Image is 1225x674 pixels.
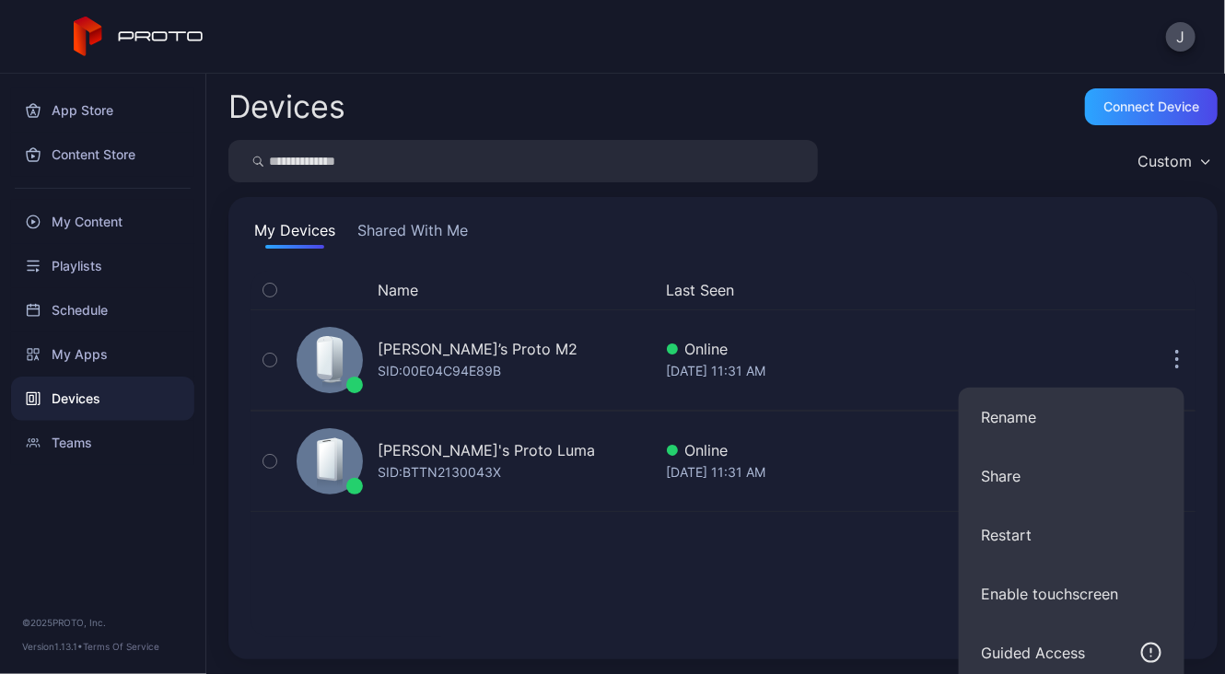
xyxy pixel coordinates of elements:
[971,279,1137,301] div: Update Device
[1166,22,1196,52] button: J
[378,461,501,483] div: SID: BTTN2130043X
[378,439,595,461] div: [PERSON_NAME]'s Proto Luma
[251,219,339,249] button: My Devices
[11,332,194,377] a: My Apps
[1085,88,1218,125] button: Connect device
[959,564,1184,623] button: Enable touchscreen
[11,88,194,133] a: App Store
[11,133,194,177] a: Content Store
[378,279,418,301] button: Name
[378,360,501,382] div: SID: 00E04C94E89B
[11,288,194,332] a: Schedule
[11,200,194,244] a: My Content
[83,641,159,652] a: Terms Of Service
[981,642,1085,664] div: Guided Access
[667,338,963,360] div: Online
[22,615,183,630] div: © 2025 PROTO, Inc.
[959,388,1184,447] button: Rename
[667,461,963,483] div: [DATE] 11:31 AM
[22,641,83,652] span: Version 1.13.1 •
[1137,152,1192,170] div: Custom
[667,279,956,301] button: Last Seen
[667,360,963,382] div: [DATE] 11:31 AM
[667,439,963,461] div: Online
[11,421,194,465] a: Teams
[378,338,577,360] div: [PERSON_NAME]’s Proto M2
[1128,140,1218,182] button: Custom
[228,90,345,123] h2: Devices
[1159,279,1196,301] div: Options
[959,447,1184,505] button: Share
[959,505,1184,564] button: Restart
[11,377,194,421] a: Devices
[1103,99,1199,114] div: Connect device
[11,244,194,288] a: Playlists
[354,219,472,249] button: Shared With Me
